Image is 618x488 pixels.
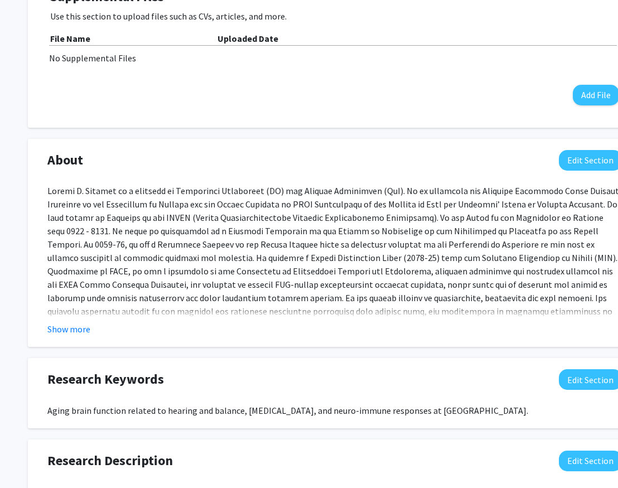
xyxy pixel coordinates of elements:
[47,451,173,471] span: Research Description
[8,438,47,480] iframe: Chat
[47,150,83,170] span: About
[47,322,90,336] button: Show more
[47,369,164,389] span: Research Keywords
[50,33,90,44] b: File Name
[218,33,278,44] b: Uploaded Date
